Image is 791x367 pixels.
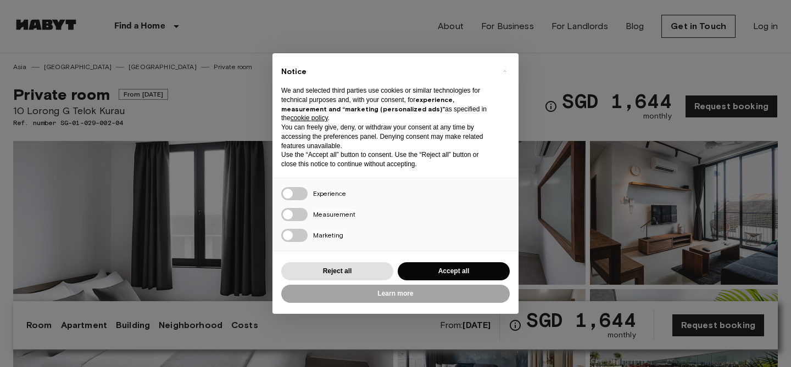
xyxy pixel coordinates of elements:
span: Marketing [313,231,343,239]
a: cookie policy [291,114,328,122]
button: Accept all [398,262,510,280]
p: Use the “Accept all” button to consent. Use the “Reject all” button or close this notice to conti... [281,150,492,169]
span: × [503,64,506,77]
h2: Notice [281,66,492,77]
button: Learn more [281,285,510,303]
span: Measurement [313,210,355,218]
strong: experience, measurement and “marketing (personalized ads)” [281,95,454,113]
button: Reject all [281,262,393,280]
button: Close this notice [495,62,513,80]
p: We and selected third parties use cookies or similar technologies for technical purposes and, wit... [281,86,492,123]
p: You can freely give, deny, or withdraw your consent at any time by accessing the preferences pane... [281,123,492,150]
span: Experience [313,189,346,197]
